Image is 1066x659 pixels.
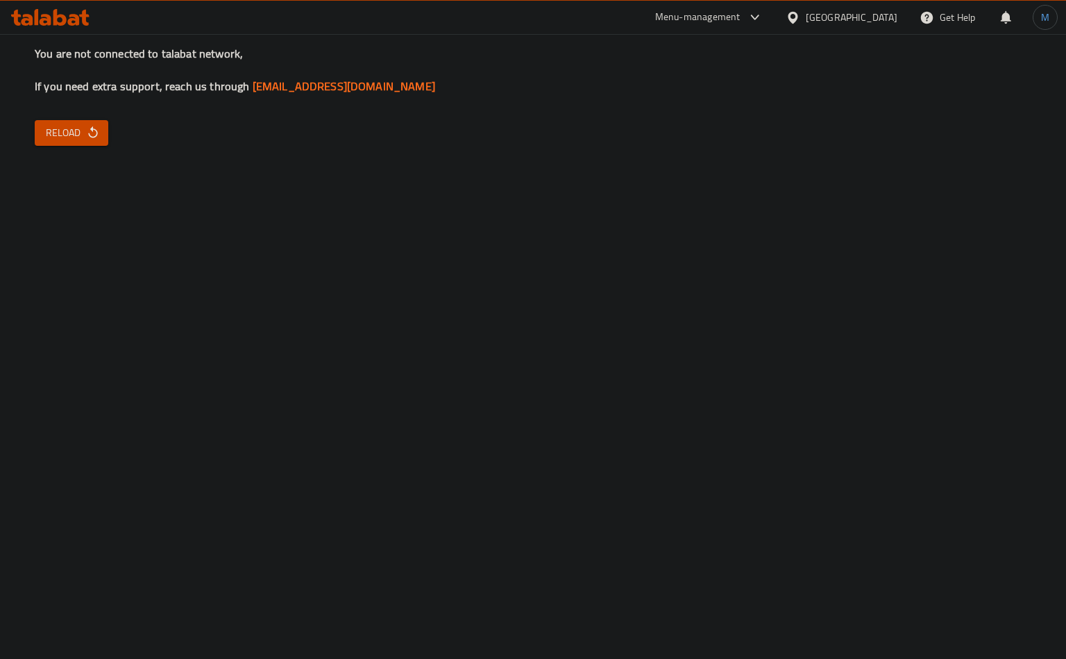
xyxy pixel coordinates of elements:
div: [GEOGRAPHIC_DATA] [806,10,897,25]
span: Reload [46,124,97,142]
h3: You are not connected to talabat network, If you need extra support, reach us through [35,46,1031,94]
button: Reload [35,120,108,146]
div: Menu-management [655,9,741,26]
span: M [1041,10,1049,25]
a: [EMAIL_ADDRESS][DOMAIN_NAME] [253,76,435,97]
